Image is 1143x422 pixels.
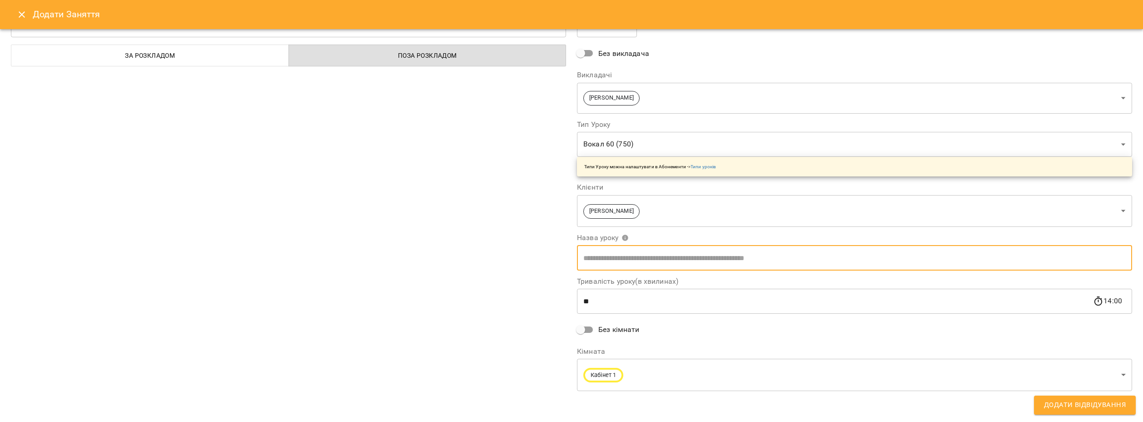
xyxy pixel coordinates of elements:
div: [PERSON_NAME] [577,82,1132,114]
span: [PERSON_NAME] [584,94,639,102]
svg: Вкажіть назву уроку або виберіть клієнтів [621,234,629,241]
label: Клієнти [577,184,1132,191]
span: За розкладом [17,50,283,61]
h6: Додати Заняття [33,7,1132,21]
button: За розкладом [11,45,289,66]
label: Тривалість уроку(в хвилинах) [577,278,1132,285]
p: Типи Уроку можна налаштувати в Абонементи -> [584,163,716,170]
label: Викладачі [577,71,1132,79]
div: Кабінет 1 [577,359,1132,391]
a: Типи уроків [691,164,716,169]
button: Close [11,4,33,25]
span: [PERSON_NAME] [584,207,639,216]
label: Кімната [577,348,1132,355]
div: Вокал 60 (750) [577,132,1132,157]
span: Назва уроку [577,234,629,241]
span: Поза розкладом [294,50,561,61]
span: Додати Відвідування [1044,399,1126,411]
button: Поза розкладом [288,45,567,66]
button: Додати Відвідування [1034,396,1136,415]
div: [PERSON_NAME] [577,195,1132,227]
span: Без викладача [598,48,649,59]
label: Тип Уроку [577,121,1132,128]
span: Без кімнати [598,324,640,335]
span: Кабінет 1 [585,371,621,380]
